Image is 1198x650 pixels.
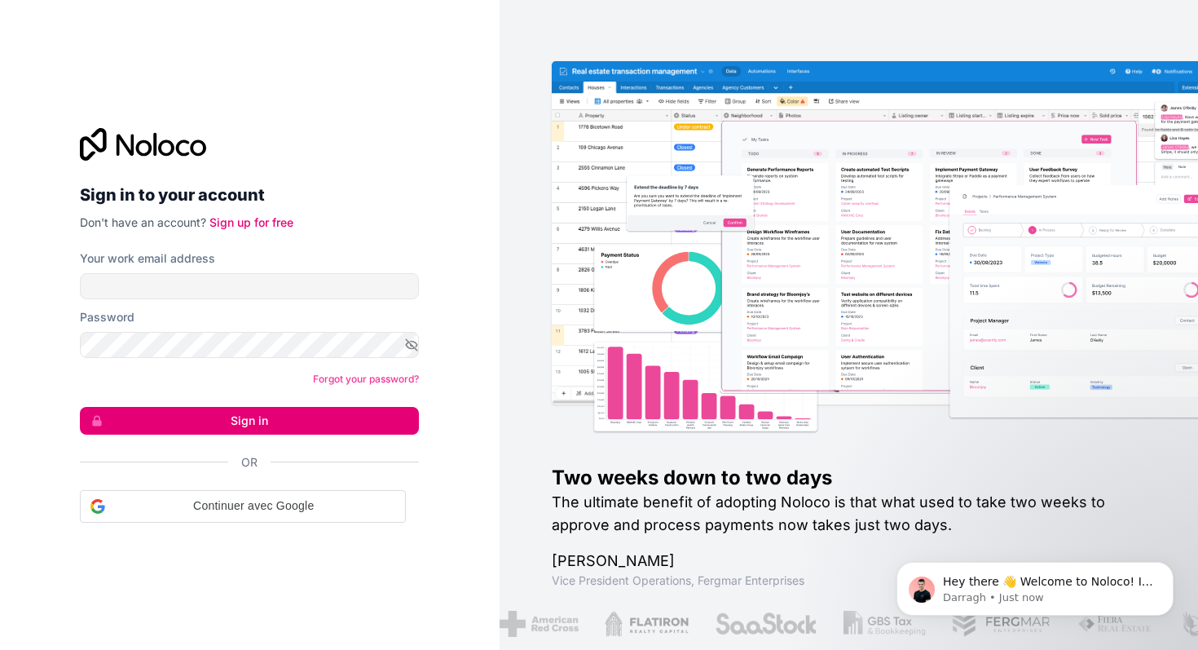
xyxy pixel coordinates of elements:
[552,573,1146,589] h1: Vice President Operations , Fergmar Enterprises
[80,273,419,299] input: Email address
[241,454,258,471] span: Or
[80,309,134,325] label: Password
[80,332,419,358] input: Password
[80,490,406,523] div: Continuer avec Google
[80,407,419,435] button: Sign in
[112,497,395,515] span: Continuer avec Google
[552,550,1146,573] h1: [PERSON_NAME]
[80,250,215,267] label: Your work email address
[495,611,575,637] img: /assets/american-red-cross-BAupjrZR.png
[80,215,206,229] span: Don't have an account?
[552,465,1146,491] h1: Two weeks down to two days
[552,491,1146,537] h2: The ultimate benefit of adopting Noloco is that what used to take two weeks to approve and proces...
[209,215,293,229] a: Sign up for free
[711,611,814,637] img: /assets/saastock-C6Zbiodz.png
[601,611,685,637] img: /assets/flatiron-C8eUkumj.png
[839,611,923,637] img: /assets/gbstax-C-GtDUiK.png
[313,373,419,385] a: Forgot your password?
[80,180,419,210] h2: Sign in to your account
[872,528,1198,642] iframe: Intercom notifications message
